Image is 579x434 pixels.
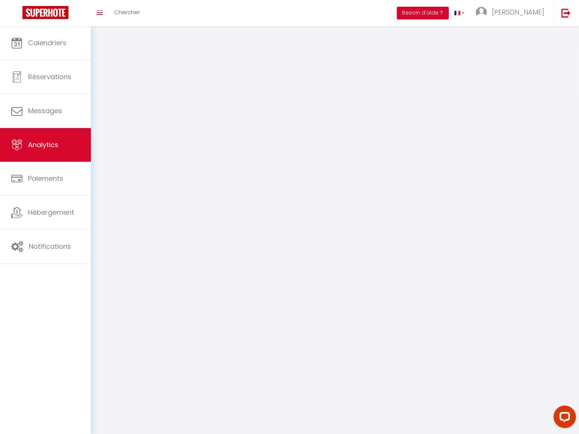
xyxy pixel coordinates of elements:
[561,8,571,18] img: logout
[28,72,71,81] span: Réservations
[397,7,449,19] button: Besoin d'aide ?
[28,140,58,149] span: Analytics
[548,403,579,434] iframe: LiveChat chat widget
[28,174,63,183] span: Paiements
[476,7,487,18] img: ...
[28,38,67,47] span: Calendriers
[492,7,544,17] span: [PERSON_NAME]
[114,8,140,16] span: Chercher
[28,208,74,217] span: Hébergement
[22,6,68,19] img: Super Booking
[28,106,62,115] span: Messages
[29,242,71,251] span: Notifications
